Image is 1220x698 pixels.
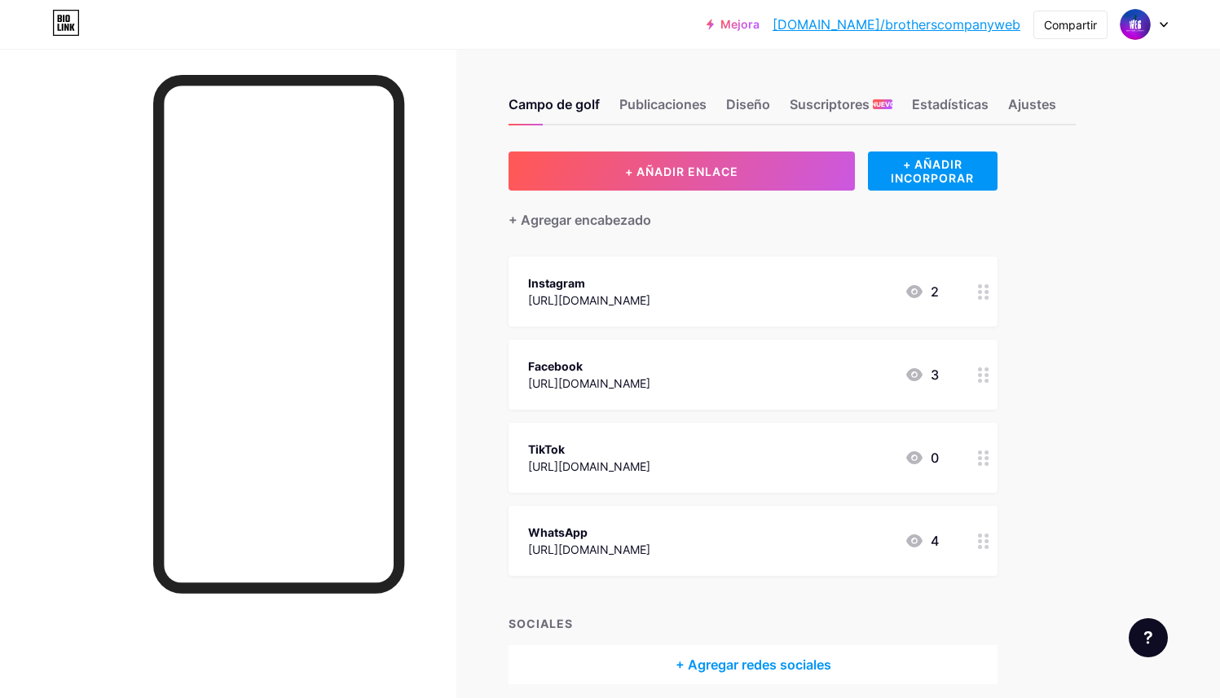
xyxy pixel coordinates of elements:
font: 0 [931,450,939,466]
font: 4 [931,533,939,549]
font: [URL][DOMAIN_NAME] [528,376,650,390]
font: TikTok [528,442,565,456]
font: Estadísticas [912,96,989,112]
font: [URL][DOMAIN_NAME] [528,542,650,556]
font: + AÑADIR INCORPORAR [891,157,974,185]
font: NUEVO [871,100,895,108]
font: Ajustes [1008,96,1056,112]
font: [DOMAIN_NAME]/brotherscompanyweb [773,16,1020,33]
font: Suscriptores [790,96,870,112]
font: WhatsApp [528,525,588,539]
font: Compartir [1044,18,1097,32]
font: Instagram [528,276,585,290]
font: 2 [931,283,939,300]
font: SOCIALES [509,617,573,630]
font: 3 [931,367,939,383]
a: [DOMAIN_NAME]/brotherscompanyweb [773,15,1020,34]
font: [URL][DOMAIN_NAME] [528,459,650,473]
font: [URL][DOMAIN_NAME] [528,293,650,307]
button: + AÑADIR ENLACE [509,151,855,191]
font: Mejora [720,17,760,31]
img: Fernando Cervantes [1120,9,1151,40]
font: + AÑADIR ENLACE [625,165,738,178]
font: + Agregar encabezado [509,212,651,228]
font: + Agregar redes sociales [676,656,831,673]
font: Facebook [528,359,583,373]
font: Publicaciones [619,96,707,112]
font: Campo de golf [509,96,600,112]
font: Diseño [726,96,770,112]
